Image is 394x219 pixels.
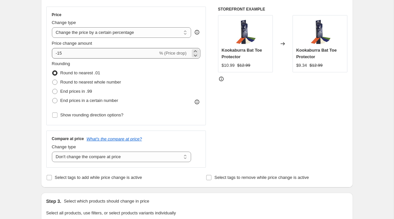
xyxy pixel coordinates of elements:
div: help [194,29,200,36]
span: $9.34 [296,63,307,68]
span: Show rounding direction options? [60,112,123,117]
span: Kookaburra Bat Toe Protector [296,48,337,59]
span: $10.99 [222,63,235,68]
span: $12.99 [237,63,251,68]
h3: Compare at price [52,136,84,141]
span: End prices in a certain number [60,98,118,103]
span: Change type [52,20,76,25]
span: Select tags to remove while price change is active [214,175,309,180]
span: Change type [52,144,76,149]
span: Round to nearest whole number [60,80,121,85]
span: Price change amount [52,41,92,46]
span: % (Price drop) [159,51,186,56]
img: toe_protector_kit__74269__66851__16817.1406922721.600.600_80x.jpg [232,19,258,45]
h6: STOREFRONT EXAMPLE [218,7,348,12]
span: $12.99 [310,63,323,68]
button: What's the compare at price? [87,136,142,141]
span: Select tags to add while price change is active [55,175,142,180]
h3: Price [52,12,61,17]
span: End prices in .99 [60,89,92,94]
p: Select which products should change in price [64,198,149,205]
span: Round to nearest .01 [60,70,100,75]
h2: Step 3. [46,198,61,205]
input: -15 [52,48,158,59]
span: Kookaburra Bat Toe Protector [222,48,262,59]
span: Rounding [52,61,70,66]
span: Select all products, use filters, or select products variants individually [46,210,176,215]
img: toe_protector_kit__74269__66851__16817.1406922721.600.600_80x.jpg [307,19,333,45]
